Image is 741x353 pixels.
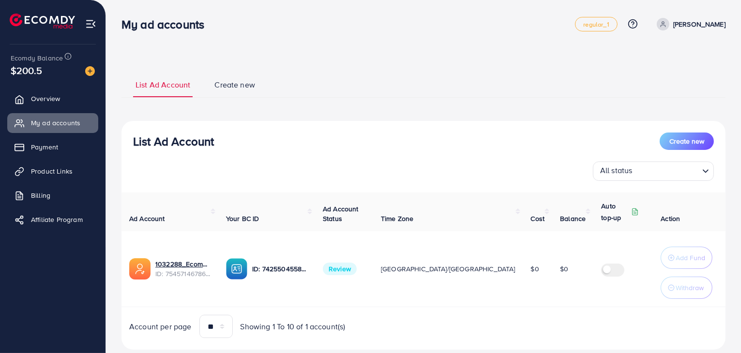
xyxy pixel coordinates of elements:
a: My ad accounts [7,113,98,132]
span: regular_1 [583,21,609,28]
span: List Ad Account [136,79,190,90]
img: image [85,66,95,76]
a: regular_1 [575,17,617,31]
a: Payment [7,137,98,157]
span: Ecomdy Balance [11,53,63,63]
input: Search for option [635,163,698,178]
span: $0 [531,264,539,274]
img: ic-ads-acc.e4c84228.svg [129,258,151,279]
h3: List Ad Account [133,134,214,148]
span: Payment [31,142,58,152]
p: Add Fund [676,252,705,264]
span: Affiliate Program [31,215,83,224]
span: [GEOGRAPHIC_DATA]/[GEOGRAPHIC_DATA] [381,264,515,274]
span: $200.5 [11,63,42,77]
p: Auto top-up [601,200,629,223]
span: ID: 7545714678677307399 [155,269,211,279]
span: Review [323,263,357,275]
button: Withdraw [661,277,712,299]
p: Withdraw [676,282,704,294]
span: Account per page [129,321,192,332]
h3: My ad accounts [121,17,212,31]
span: Action [661,214,680,223]
button: Add Fund [661,247,712,269]
iframe: Chat [700,309,734,346]
p: ID: 7425504558920892417 [252,263,307,275]
span: Showing 1 To 10 of 1 account(s) [241,321,346,332]
p: [PERSON_NAME] [673,18,726,30]
div: Search for option [593,162,714,181]
a: Product Links [7,162,98,181]
span: Time Zone [381,214,413,223]
span: Your BC ID [226,214,259,223]
a: [PERSON_NAME] [653,18,726,30]
span: Ad Account [129,214,165,223]
a: Affiliate Program [7,210,98,229]
a: Overview [7,89,98,108]
span: Billing [31,191,50,200]
button: Create new [660,132,714,150]
span: Create new [214,79,255,90]
img: menu [85,18,96,29]
a: Billing [7,186,98,205]
span: Cost [531,214,545,223]
span: $0 [560,264,568,274]
span: My ad accounts [31,118,80,128]
span: Overview [31,94,60,103]
span: Product Links [31,166,73,176]
img: logo [10,14,75,29]
span: Create new [669,136,704,146]
img: ic-ba-acc.ded83a64.svg [226,258,247,279]
span: Balance [560,214,586,223]
div: <span class='underline'>1032288_Ecomdy Ad Account 1_1756873811237</span></br>7545714678677307399 [155,259,211,279]
span: All status [598,163,635,178]
span: Ad Account Status [323,204,359,223]
a: 1032288_Ecomdy Ad Account 1_1756873811237 [155,259,211,269]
